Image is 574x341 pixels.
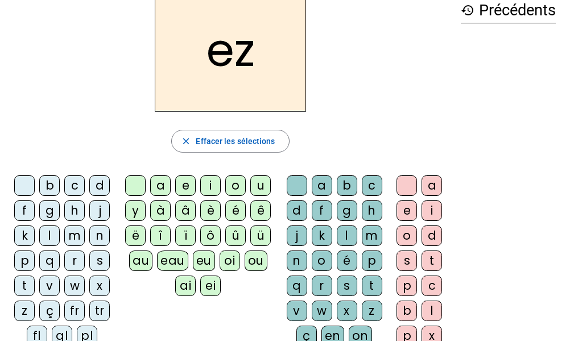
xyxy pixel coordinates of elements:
[287,225,307,246] div: j
[287,301,307,321] div: v
[14,200,35,221] div: f
[39,250,60,271] div: q
[337,250,357,271] div: é
[39,225,60,246] div: l
[362,301,382,321] div: z
[89,250,110,271] div: s
[337,276,357,296] div: s
[220,250,240,271] div: oi
[397,276,417,296] div: p
[312,276,332,296] div: r
[337,225,357,246] div: l
[175,276,196,296] div: ai
[397,301,417,321] div: b
[245,250,267,271] div: ou
[64,276,85,296] div: w
[39,175,60,196] div: b
[397,250,417,271] div: s
[89,225,110,246] div: n
[362,200,382,221] div: h
[64,200,85,221] div: h
[39,200,60,221] div: g
[397,200,417,221] div: e
[397,225,417,246] div: o
[337,175,357,196] div: b
[250,225,271,246] div: ü
[312,225,332,246] div: k
[14,276,35,296] div: t
[225,200,246,221] div: é
[125,200,146,221] div: y
[200,175,221,196] div: i
[287,276,307,296] div: q
[225,175,246,196] div: o
[312,301,332,321] div: w
[287,200,307,221] div: d
[64,301,85,321] div: fr
[362,225,382,246] div: m
[64,175,85,196] div: c
[64,225,85,246] div: m
[175,200,196,221] div: â
[200,276,221,296] div: ei
[250,200,271,221] div: ê
[287,250,307,271] div: n
[337,301,357,321] div: x
[89,301,110,321] div: tr
[312,200,332,221] div: f
[181,136,191,146] mat-icon: close
[362,175,382,196] div: c
[39,276,60,296] div: v
[200,225,221,246] div: ô
[200,200,221,221] div: è
[422,225,442,246] div: d
[157,250,188,271] div: eau
[150,200,171,221] div: à
[175,225,196,246] div: ï
[14,301,35,321] div: z
[125,225,146,246] div: ë
[150,175,171,196] div: a
[362,276,382,296] div: t
[193,250,215,271] div: eu
[422,250,442,271] div: t
[89,276,110,296] div: x
[14,250,35,271] div: p
[39,301,60,321] div: ç
[150,225,171,246] div: î
[225,225,246,246] div: û
[422,200,442,221] div: i
[64,250,85,271] div: r
[337,200,357,221] div: g
[422,301,442,321] div: l
[362,250,382,271] div: p
[171,130,289,153] button: Effacer les sélections
[422,175,442,196] div: a
[14,225,35,246] div: k
[89,200,110,221] div: j
[312,250,332,271] div: o
[129,250,152,271] div: au
[422,276,442,296] div: c
[196,134,275,148] span: Effacer les sélections
[250,175,271,196] div: u
[461,3,474,17] mat-icon: history
[89,175,110,196] div: d
[175,175,196,196] div: e
[312,175,332,196] div: a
